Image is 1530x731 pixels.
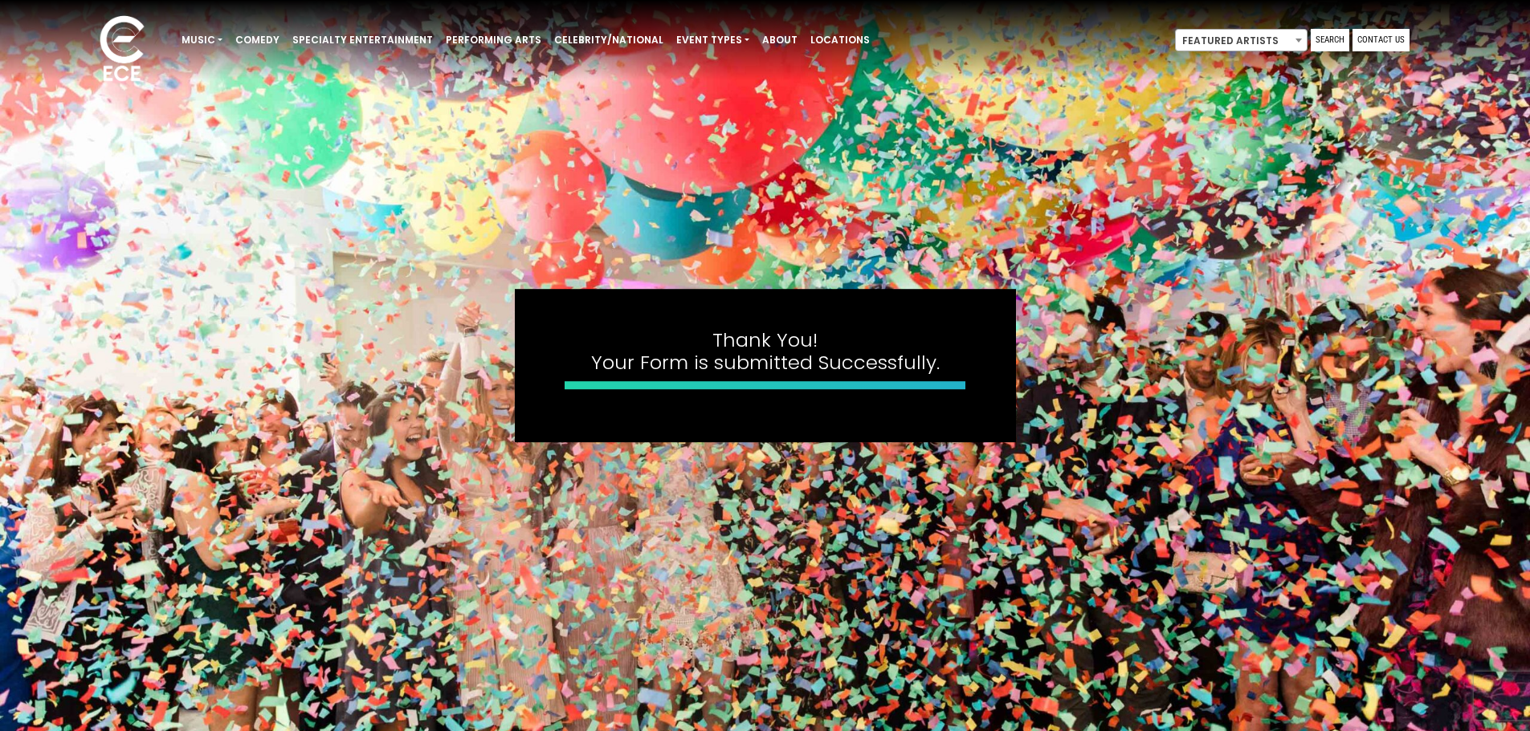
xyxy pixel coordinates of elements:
[82,11,162,89] img: ece_new_logo_whitev2-1.png
[229,26,286,54] a: Comedy
[439,26,548,54] a: Performing Arts
[804,26,876,54] a: Locations
[548,26,670,54] a: Celebrity/National
[1176,30,1307,52] span: Featured Artists
[175,26,229,54] a: Music
[1311,29,1349,51] a: Search
[756,26,804,54] a: About
[1353,29,1410,51] a: Contact Us
[565,329,966,376] h4: Thank You! Your Form is submitted Successfully.
[286,26,439,54] a: Specialty Entertainment
[1175,29,1308,51] span: Featured Artists
[670,26,756,54] a: Event Types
